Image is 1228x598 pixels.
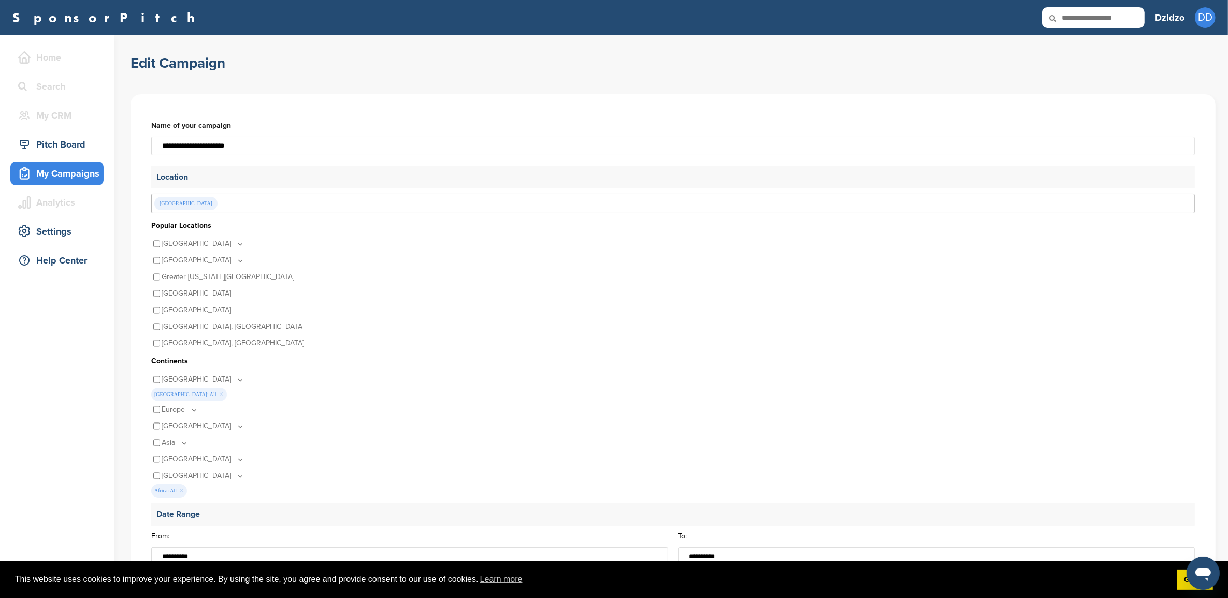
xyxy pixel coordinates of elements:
p: [GEOGRAPHIC_DATA] [162,236,244,252]
a: SponsorPitch [12,11,201,24]
label: From: [151,531,668,542]
a: × [179,485,184,497]
div: Analytics [16,193,104,212]
a: Settings [10,220,104,243]
iframe: Button to launch messaging window [1187,557,1220,590]
label: Name of your campaign [151,120,1195,132]
a: Pitch Board [10,133,104,156]
p: [GEOGRAPHIC_DATA] [162,451,244,468]
a: × [219,389,223,400]
h3: Popular Locations [151,220,1195,231]
a: learn more about cookies [479,572,524,587]
p: Date Range [151,503,1195,526]
a: dismiss cookie message [1177,570,1213,590]
div: My CRM [16,106,104,125]
a: Analytics [10,191,104,214]
div: Help Center [16,251,104,270]
div: [GEOGRAPHIC_DATA] [154,197,218,210]
div: Home [16,48,104,67]
span: DD [1195,7,1216,28]
p: Asia [162,434,189,451]
p: [GEOGRAPHIC_DATA] [162,371,244,388]
h3: Dzidzo [1155,10,1184,25]
p: [GEOGRAPHIC_DATA] [162,252,244,269]
a: My Campaigns [10,162,104,185]
span: This website uses cookies to improve your experience. By using the site, you agree and provide co... [15,572,1169,587]
a: Dzidzo [1155,6,1184,29]
a: Help Center [10,249,104,272]
p: [GEOGRAPHIC_DATA] [162,285,231,302]
p: [GEOGRAPHIC_DATA], [GEOGRAPHIC_DATA] [162,335,304,352]
p: Greater [US_STATE][GEOGRAPHIC_DATA] [162,269,294,285]
span: [GEOGRAPHIC_DATA]: All [151,388,227,401]
p: Location [151,166,1195,188]
div: Settings [16,222,104,241]
a: Search [10,75,104,98]
p: Europe [162,401,198,418]
span: Africa: All [151,484,187,498]
a: My CRM [10,104,104,127]
div: Pitch Board [16,135,104,154]
div: Search [16,77,104,96]
a: Home [10,46,104,69]
h1: Edit Campaign [131,54,225,72]
p: [GEOGRAPHIC_DATA], [GEOGRAPHIC_DATA] [162,318,304,335]
label: To: [678,531,1195,542]
div: My Campaigns [16,164,104,183]
p: [GEOGRAPHIC_DATA] [162,468,244,484]
p: [GEOGRAPHIC_DATA] [162,302,231,318]
p: [GEOGRAPHIC_DATA] [162,418,244,434]
h3: Continents [151,356,1195,367]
